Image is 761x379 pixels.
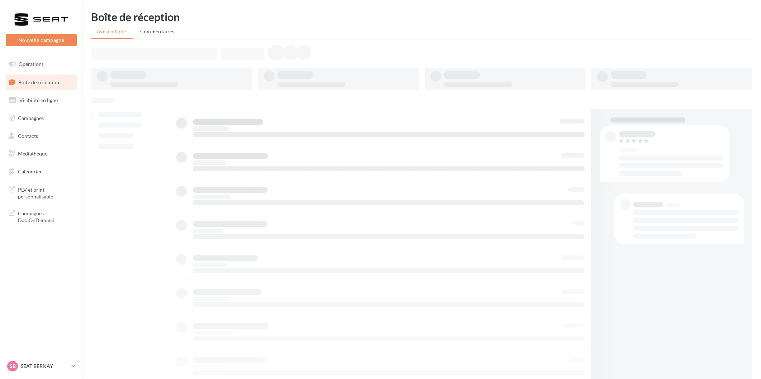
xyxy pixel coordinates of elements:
[18,79,59,85] span: Boîte de réception
[4,182,78,203] a: PLV et print personnalisable
[18,208,74,224] span: Campagnes DataOnDemand
[4,93,78,108] a: Visibilité en ligne
[4,164,78,179] a: Calendrier
[4,129,78,144] a: Contacts
[18,150,47,157] span: Médiathèque
[10,363,16,370] span: SB
[4,57,78,72] a: Opérations
[4,75,78,90] a: Boîte de réception
[21,363,68,370] p: SEAT BERNAY
[4,206,78,227] a: Campagnes DataOnDemand
[4,111,78,126] a: Campagnes
[4,146,78,161] a: Médiathèque
[140,28,175,34] span: Commentaires
[18,168,42,174] span: Calendrier
[19,61,44,67] span: Opérations
[18,185,74,200] span: PLV et print personnalisable
[6,359,77,373] a: SB SEAT BERNAY
[18,133,38,139] span: Contacts
[19,97,58,103] span: Visibilité en ligne
[91,11,752,22] div: Boîte de réception
[6,34,77,46] button: Nouvelle campagne
[18,115,44,121] span: Campagnes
